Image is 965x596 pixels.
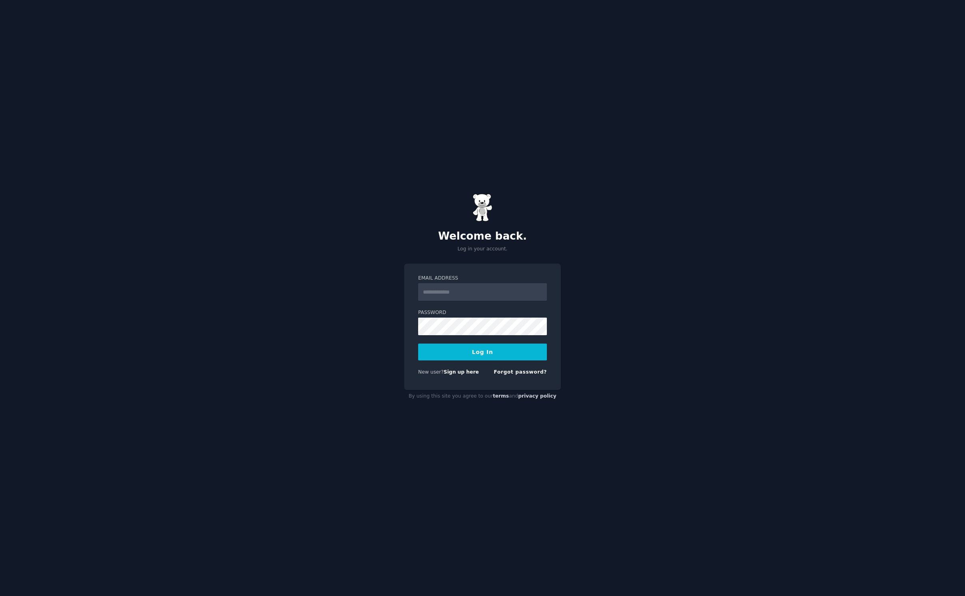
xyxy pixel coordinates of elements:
a: Sign up here [444,369,479,375]
h2: Welcome back. [404,230,561,243]
a: Forgot password? [494,369,547,375]
label: Password [418,309,547,316]
a: privacy policy [518,393,556,399]
p: Log in your account. [404,246,561,253]
img: Gummy Bear [473,194,492,222]
div: By using this site you agree to our and [404,390,561,403]
label: Email Address [418,275,547,282]
button: Log In [418,344,547,360]
span: New user? [418,369,444,375]
a: terms [493,393,509,399]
